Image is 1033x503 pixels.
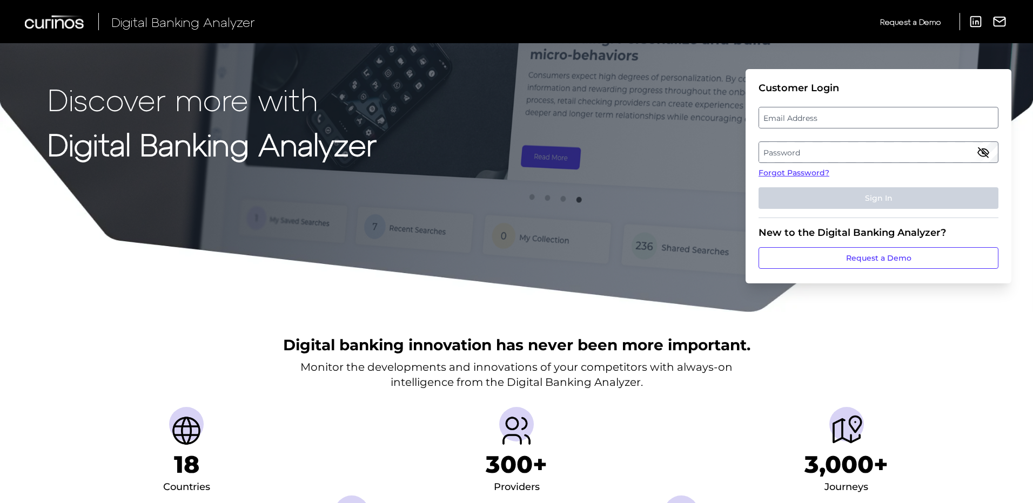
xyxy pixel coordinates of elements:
[163,479,210,496] div: Countries
[48,82,377,116] p: Discover more with
[486,450,547,479] h1: 300+
[300,359,733,390] p: Monitor the developments and innovations of your competitors with always-on intelligence from the...
[829,413,864,448] img: Journeys
[48,126,377,162] strong: Digital Banking Analyzer
[759,187,998,209] button: Sign In
[25,15,85,29] img: Curinos
[880,13,941,31] a: Request a Demo
[169,413,204,448] img: Countries
[759,108,997,127] label: Email Address
[759,167,998,179] a: Forgot Password?
[111,14,255,30] span: Digital Banking Analyzer
[494,479,540,496] div: Providers
[174,450,199,479] h1: 18
[880,17,941,26] span: Request a Demo
[759,227,998,239] div: New to the Digital Banking Analyzer?
[283,335,750,355] h2: Digital banking innovation has never been more important.
[759,247,998,269] a: Request a Demo
[759,142,997,162] label: Password
[499,413,534,448] img: Providers
[804,450,888,479] h1: 3,000+
[759,82,998,94] div: Customer Login
[824,479,868,496] div: Journeys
